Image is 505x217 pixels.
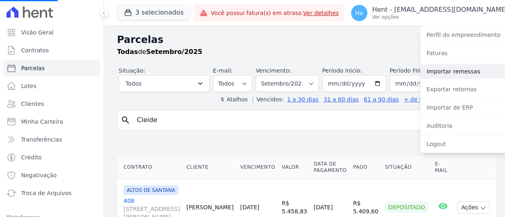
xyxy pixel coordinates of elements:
[364,96,399,103] a: 61 a 90 dias
[21,28,54,37] span: Visão Geral
[3,60,100,76] a: Parcelas
[213,67,233,74] label: E-mail:
[117,156,183,179] th: Contrato
[117,32,492,47] h2: Parcelas
[431,156,454,179] th: E-mail
[385,202,428,213] div: Depositado
[279,156,310,179] th: Valor
[253,96,284,103] label: Vencidos:
[146,48,202,56] strong: Setembro/2025
[3,78,100,94] a: Lotes
[381,156,431,179] th: Situação
[119,75,210,92] button: Todos
[322,67,362,74] label: Período Inicío:
[21,171,57,179] span: Negativação
[183,156,237,179] th: Cliente
[21,100,44,108] span: Clientes
[211,9,339,17] span: Você possui fatura(s) em atraso.
[21,118,63,126] span: Minha Carteira
[117,47,202,57] p: de
[21,189,72,197] span: Troca de Arquivos
[124,185,178,195] span: ALTOS DE SANTANA
[3,131,100,148] a: Transferências
[3,24,100,41] a: Visão Geral
[350,156,381,179] th: Pago
[390,67,454,75] label: Período Fim:
[121,115,130,125] i: search
[404,96,440,103] a: + de 90 dias
[117,5,191,20] button: 3 selecionados
[303,10,339,16] a: Ver detalhes
[21,64,45,72] span: Parcelas
[457,201,490,214] button: Ações
[21,82,37,90] span: Lotes
[287,96,319,103] a: 1 a 30 dias
[355,10,363,16] span: Ha
[323,96,358,103] a: 31 a 60 dias
[126,79,141,88] span: Todos
[237,156,278,179] th: Vencimento
[21,135,62,144] span: Transferências
[3,167,100,183] a: Negativação
[3,96,100,112] a: Clientes
[240,204,259,211] a: [DATE]
[21,153,42,161] span: Crédito
[256,67,291,74] label: Vencimento:
[3,185,100,201] a: Troca de Arquivos
[310,156,350,179] th: Data de Pagamento
[3,114,100,130] a: Minha Carteira
[3,42,100,58] a: Contratos
[3,149,100,165] a: Crédito
[132,112,488,128] input: Buscar por nome do lote ou do cliente
[220,96,247,103] label: ↯ Atalhos
[119,67,145,74] label: Situação:
[21,46,49,54] span: Contratos
[117,48,138,56] strong: Todas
